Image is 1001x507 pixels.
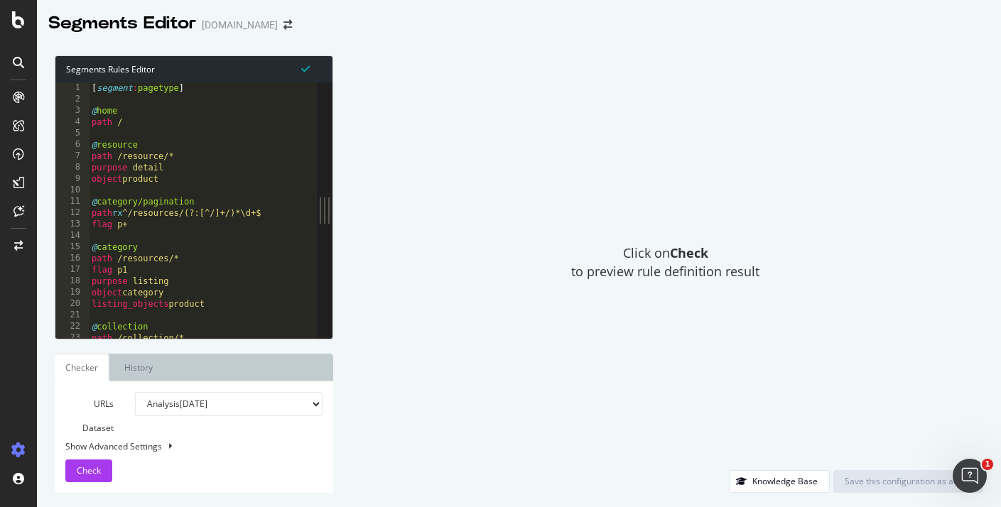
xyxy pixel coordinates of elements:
div: 6 [55,139,90,151]
div: Segments Editor [48,11,196,36]
div: 15 [55,241,90,253]
div: 1 [55,82,90,94]
a: Knowledge Base [730,475,830,487]
div: 11 [55,196,90,207]
div: Segments Rules Editor [55,56,332,82]
div: 4 [55,116,90,128]
strong: Check [670,244,708,261]
div: 13 [55,219,90,230]
div: 21 [55,310,90,321]
div: arrow-right-arrow-left [283,20,292,30]
div: 20 [55,298,90,310]
div: 9 [55,173,90,185]
div: 2 [55,94,90,105]
div: 22 [55,321,90,332]
button: Save this configuration as active [833,470,983,493]
button: Check [65,459,112,482]
a: Checker [55,354,109,381]
div: 17 [55,264,90,276]
button: Knowledge Base [730,470,830,493]
span: Click on to preview rule definition result [571,244,759,280]
div: 18 [55,276,90,287]
div: 23 [55,332,90,344]
label: URLs Dataset [55,392,124,440]
div: 14 [55,230,90,241]
div: [DOMAIN_NAME] [202,18,278,32]
div: 7 [55,151,90,162]
div: 8 [55,162,90,173]
div: 19 [55,287,90,298]
div: Show Advanced Settings [55,440,312,452]
div: 3 [55,105,90,116]
span: Check [77,464,101,476]
div: Knowledge Base [752,475,818,487]
div: 16 [55,253,90,264]
span: 1 [982,459,993,470]
div: 5 [55,128,90,139]
div: 10 [55,185,90,196]
span: Syntax is valid [301,62,310,75]
div: Save this configuration as active [845,475,972,487]
a: History [113,354,164,381]
iframe: Intercom live chat [953,459,987,493]
div: 12 [55,207,90,219]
